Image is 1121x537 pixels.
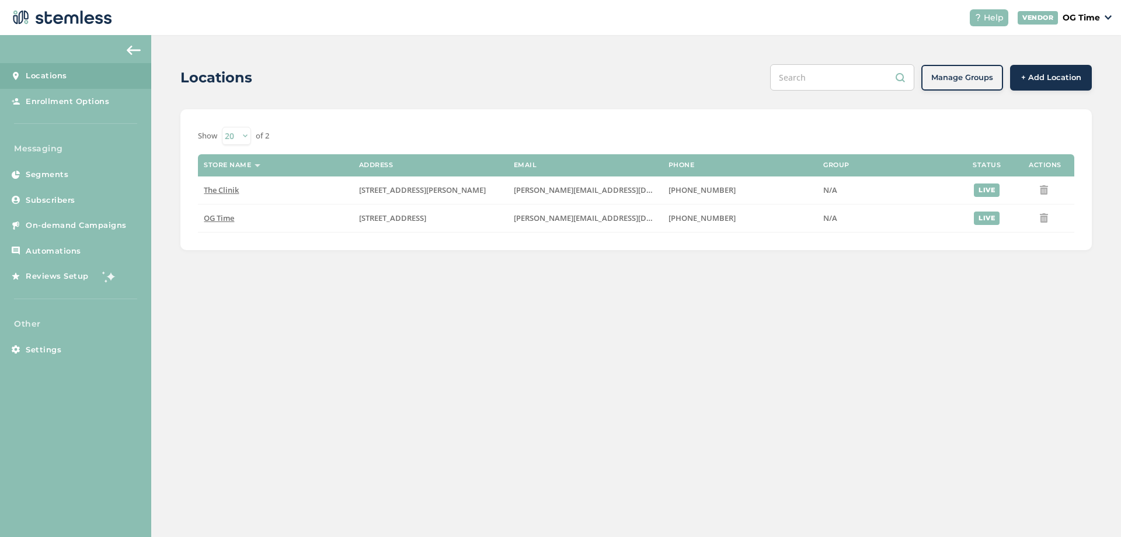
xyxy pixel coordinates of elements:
label: Phone [669,161,695,169]
span: Subscribers [26,195,75,206]
th: Actions [1016,154,1074,176]
label: 20447 Nordhoff Street [359,185,502,195]
span: On-demand Campaigns [26,220,127,231]
span: Manage Groups [931,72,993,84]
span: Settings [26,344,61,356]
input: Search [770,64,914,91]
label: The Clinik [204,185,347,195]
label: N/A [823,213,952,223]
span: + Add Location [1021,72,1081,84]
label: N/A [823,185,952,195]
label: Email [514,161,537,169]
span: [PERSON_NAME][EMAIL_ADDRESS][DOMAIN_NAME] [514,213,701,223]
span: Help [984,12,1004,24]
label: of 2 [256,130,269,142]
span: [STREET_ADDRESS][PERSON_NAME] [359,185,486,195]
button: Manage Groups [921,65,1003,91]
div: VENDOR [1018,11,1058,25]
label: joshl@shhdistro.com [514,213,657,223]
span: [STREET_ADDRESS] [359,213,426,223]
label: (818) 860-4420 [669,185,812,195]
label: OG Time [204,213,347,223]
div: live [974,183,1000,197]
h2: Locations [180,67,252,88]
label: Show [198,130,217,142]
span: [PERSON_NAME][EMAIL_ADDRESS][DOMAIN_NAME] [514,185,701,195]
label: Store name [204,161,251,169]
img: icon-arrow-back-accent-c549486e.svg [127,46,141,55]
img: glitter-stars-b7820f95.gif [98,265,121,288]
span: OG Time [204,213,234,223]
label: Status [973,161,1001,169]
span: [PHONE_NUMBER] [669,185,736,195]
img: logo-dark-0685b13c.svg [9,6,112,29]
label: Group [823,161,850,169]
button: + Add Location [1010,65,1092,91]
span: Locations [26,70,67,82]
img: icon_down-arrow-small-66adaf34.svg [1105,15,1112,20]
span: Automations [26,245,81,257]
label: Address [359,161,394,169]
label: joshl@shhdistro.com [514,185,657,195]
img: icon-help-white-03924b79.svg [974,14,981,21]
p: OG Time [1063,12,1100,24]
span: Enrollment Options [26,96,109,108]
span: [PHONE_NUMBER] [669,213,736,223]
label: 11605 Valley Boulevard [359,213,502,223]
div: live [974,212,1000,225]
iframe: Chat Widget [1063,481,1121,537]
span: The Clinik [204,185,239,195]
img: icon-sort-1e1d7615.svg [255,164,260,167]
span: Reviews Setup [26,271,89,282]
span: Segments [26,169,68,181]
label: (818) 860-4420 [669,213,812,223]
